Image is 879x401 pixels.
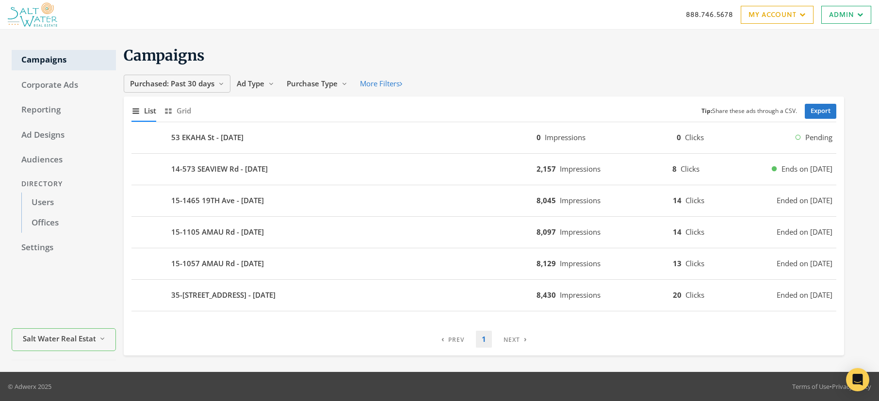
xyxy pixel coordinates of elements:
span: Pending [805,132,832,143]
a: Settings [12,238,116,258]
button: 35-[STREET_ADDRESS] - [DATE]8,430Impressions20ClicksEnded on [DATE] [131,284,836,307]
p: © Adwerx 2025 [8,382,51,391]
b: 14 [673,227,682,237]
a: Audiences [12,150,116,170]
b: 8,129 [537,258,556,268]
span: Ends on [DATE] [781,163,832,175]
b: 53 EKAHA St - [DATE] [171,132,244,143]
b: 15-1057 AMAU Rd - [DATE] [171,258,264,269]
button: Salt Water Real Estate [12,328,116,351]
button: 14-573 SEAVIEW Rd - [DATE]2,157Impressions8ClicksEnds on [DATE] [131,158,836,181]
span: Clicks [685,195,704,205]
span: Purchase Type [287,79,338,88]
span: Ended on [DATE] [777,289,832,301]
b: 14-573 SEAVIEW Rd - [DATE] [171,163,268,175]
span: Ended on [DATE] [777,226,832,238]
div: • [792,382,871,391]
button: Purchased: Past 30 days [124,75,230,93]
b: 14 [673,195,682,205]
span: Clicks [681,164,700,174]
b: 2,157 [537,164,556,174]
span: Impressions [560,227,601,237]
b: 8,045 [537,195,556,205]
b: 20 [673,290,682,300]
b: 13 [673,258,682,268]
a: Campaigns [12,50,116,70]
b: 8,430 [537,290,556,300]
small: Share these ads through a CSV. [701,107,797,116]
span: Purchased: Past 30 days [130,79,214,88]
b: 0 [677,132,681,142]
b: 0 [537,132,541,142]
a: Users [21,192,116,213]
a: My Account [741,6,814,24]
b: 8,097 [537,227,556,237]
span: List [144,105,156,116]
b: 35-[STREET_ADDRESS] - [DATE] [171,289,276,301]
span: Clicks [685,258,704,268]
span: Impressions [545,132,586,142]
a: Reporting [12,100,116,120]
a: 1 [476,331,492,348]
span: Impressions [560,290,601,300]
button: 15-1057 AMAU Rd - [DATE]8,129Impressions13ClicksEnded on [DATE] [131,252,836,275]
span: Clicks [685,132,704,142]
span: Impressions [560,258,601,268]
span: Ended on [DATE] [777,258,832,269]
div: Directory [12,175,116,193]
span: Clicks [685,227,704,237]
a: Ad Designs [12,125,116,145]
b: 15-1105 AMAU Rd - [DATE] [171,226,264,238]
a: Offices [21,213,116,233]
button: More Filters [354,75,408,93]
span: Ended on [DATE] [777,195,832,206]
b: Tip: [701,107,712,115]
button: Ad Type [230,75,280,93]
button: 15-1465 19TH Ave - [DATE]8,045Impressions14ClicksEnded on [DATE] [131,189,836,212]
a: Export [805,104,836,119]
b: 8 [672,164,677,174]
b: 15-1465 19TH Ave - [DATE] [171,195,264,206]
span: Ad Type [237,79,264,88]
button: Purchase Type [280,75,354,93]
a: Admin [821,6,871,24]
a: Terms of Use [792,382,830,391]
span: Clicks [685,290,704,300]
a: Privacy Policy [832,382,871,391]
span: Impressions [560,164,601,174]
div: Open Intercom Messenger [846,368,869,391]
span: Campaigns [124,46,205,64]
span: Salt Water Real Estate [23,333,96,344]
button: List [131,100,156,121]
a: 888.746.5678 [686,9,733,19]
img: Adwerx [8,2,57,27]
nav: pagination [436,331,533,348]
button: Grid [164,100,191,121]
span: Impressions [560,195,601,205]
button: 15-1105 AMAU Rd - [DATE]8,097Impressions14ClicksEnded on [DATE] [131,221,836,244]
a: Corporate Ads [12,75,116,96]
button: 53 EKAHA St - [DATE]0Impressions0ClicksPending [131,126,836,149]
span: Grid [177,105,191,116]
